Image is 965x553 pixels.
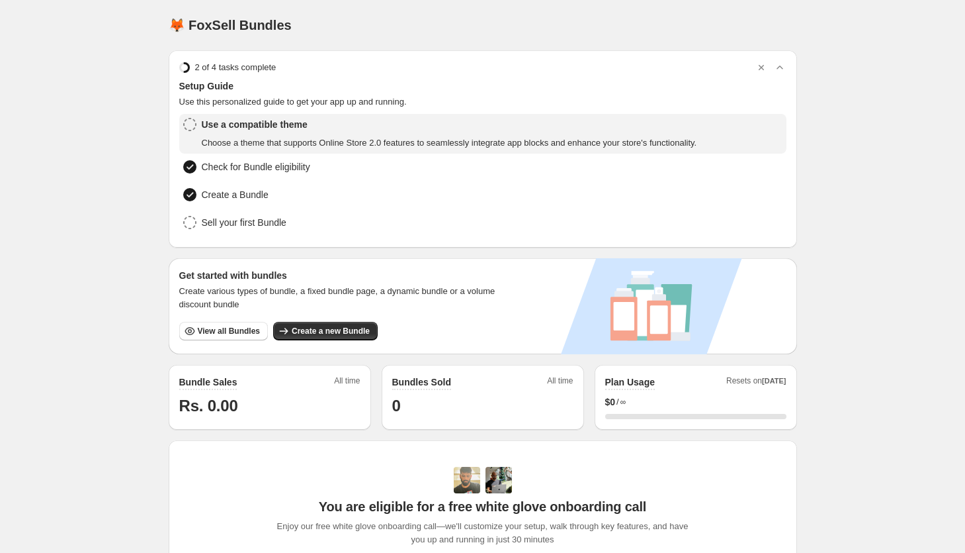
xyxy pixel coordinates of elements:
[179,285,508,311] span: Create various types of bundle, a fixed bundle page, a dynamic bundle or a volume discount bundle
[273,322,378,340] button: Create a new Bundle
[202,188,269,201] span: Create a Bundle
[485,467,512,493] img: Prakhar
[762,377,786,385] span: [DATE]
[202,216,286,229] span: Sell your first Bundle
[726,376,786,390] span: Resets on
[169,17,292,33] h1: 🦊 FoxSell Bundles
[202,160,310,174] span: Check for Bundle eligibility
[605,395,786,409] div: /
[319,499,646,515] span: You are eligible for a free white glove onboarding call
[179,395,360,417] h1: Rs. 0.00
[334,376,360,390] span: All time
[179,79,786,93] span: Setup Guide
[392,395,573,417] h1: 0
[392,376,451,389] h2: Bundles Sold
[620,397,626,407] span: ∞
[605,395,616,409] span: $ 0
[179,322,268,340] button: View all Bundles
[179,95,786,109] span: Use this personalized guide to get your app up and running.
[198,326,260,336] span: View all Bundles
[292,326,370,336] span: Create a new Bundle
[547,376,573,390] span: All time
[270,520,695,546] span: Enjoy our free white glove onboarding call—we'll customize your setup, walk through key features,...
[605,376,655,389] h2: Plan Usage
[202,136,697,150] span: Choose a theme that supports Online Store 2.0 features to seamlessly integrate app blocks and enh...
[179,376,237,389] h2: Bundle Sales
[454,467,480,493] img: Adi
[195,61,276,74] span: 2 of 4 tasks complete
[202,118,697,131] span: Use a compatible theme
[179,269,508,282] h3: Get started with bundles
